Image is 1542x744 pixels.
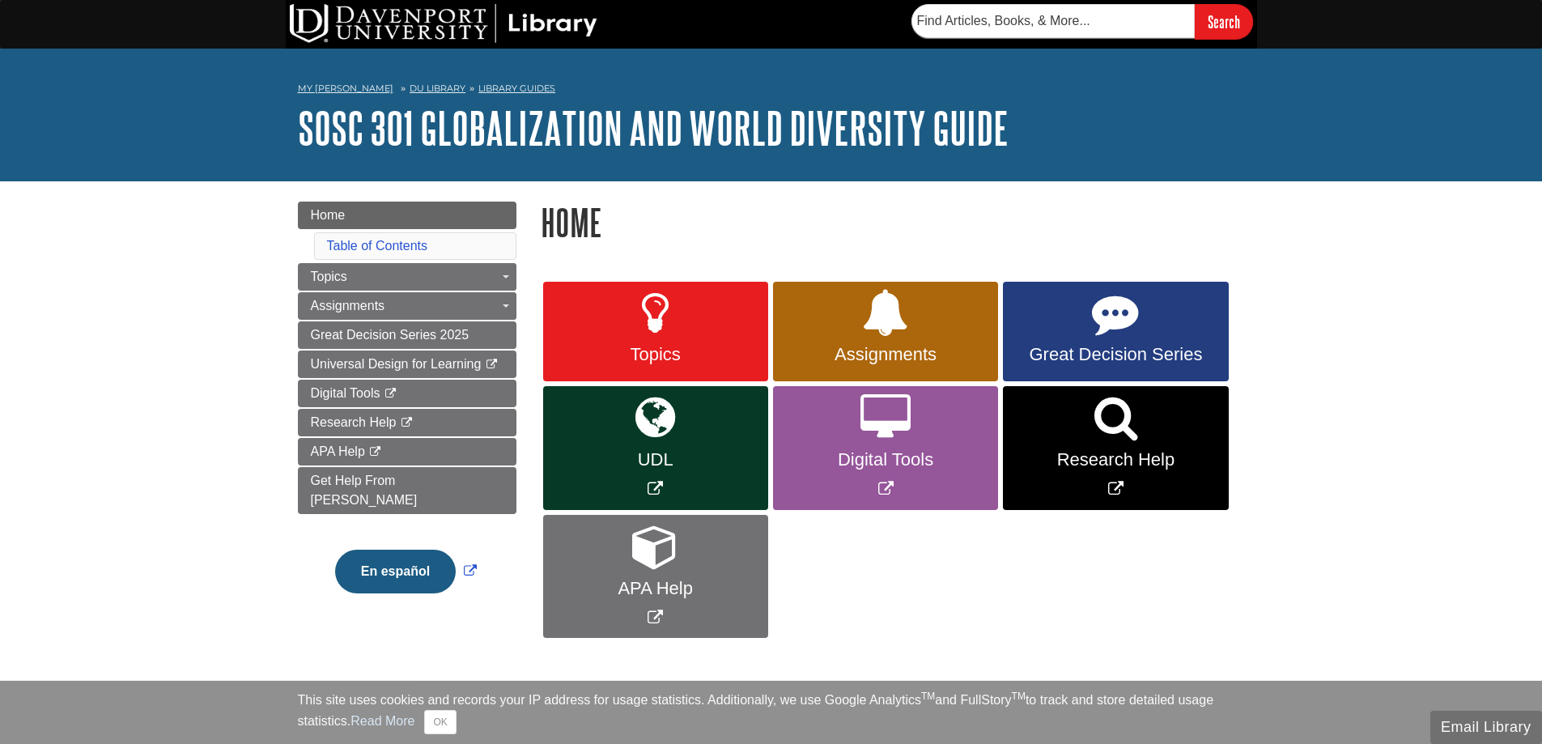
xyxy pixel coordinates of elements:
div: This site uses cookies and records your IP address for usage statistics. Additionally, we use Goo... [298,691,1245,734]
span: Research Help [311,415,397,429]
a: SOSC 301 Globalization and World Diversity Guide [298,103,1009,153]
sup: TM [921,691,935,702]
a: Link opens in new window [331,564,481,578]
a: Link opens in new window [773,386,998,510]
a: Assignments [773,282,998,382]
a: Assignments [298,292,516,320]
a: Read More [350,714,414,728]
a: My [PERSON_NAME] [298,82,393,96]
form: Searches DU Library's articles, books, and more [911,4,1253,39]
i: This link opens in a new window [485,359,499,370]
button: En español [335,550,456,593]
span: Assignments [311,299,385,312]
span: APA Help [555,578,756,599]
a: Home [298,202,516,229]
img: DU Library [290,4,597,43]
a: Great Decision Series 2025 [298,321,516,349]
a: Library Guides [478,83,555,94]
span: Topics [311,270,347,283]
nav: breadcrumb [298,78,1245,104]
div: Guide Page Menu [298,202,516,621]
a: Research Help [298,409,516,436]
span: Great Decision Series [1015,344,1216,365]
a: Great Decision Series [1003,282,1228,382]
span: Great Decision Series 2025 [311,328,469,342]
i: This link opens in a new window [400,418,414,428]
a: Topics [298,263,516,291]
input: Search [1195,4,1253,39]
sup: TM [1012,691,1026,702]
span: Topics [555,344,756,365]
span: Digital Tools [311,386,380,400]
a: Digital Tools [298,380,516,407]
a: Topics [543,282,768,382]
h1: Home [541,202,1245,243]
span: UDL [555,449,756,470]
a: Table of Contents [327,239,428,253]
a: Link opens in new window [543,386,768,510]
span: Home [311,208,346,222]
span: Assignments [785,344,986,365]
span: Universal Design for Learning [311,357,482,371]
span: APA Help [311,444,365,458]
span: Research Help [1015,449,1216,470]
a: APA Help [298,438,516,466]
input: Find Articles, Books, & More... [911,4,1195,38]
span: Digital Tools [785,449,986,470]
a: Get Help From [PERSON_NAME] [298,467,516,514]
button: Email Library [1430,711,1542,744]
a: Link opens in new window [1003,386,1228,510]
a: Link opens in new window [543,515,768,639]
a: DU Library [410,83,465,94]
span: Get Help From [PERSON_NAME] [311,474,418,507]
i: This link opens in a new window [384,389,397,399]
button: Close [424,710,456,734]
a: Universal Design for Learning [298,351,516,378]
i: This link opens in a new window [368,447,382,457]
